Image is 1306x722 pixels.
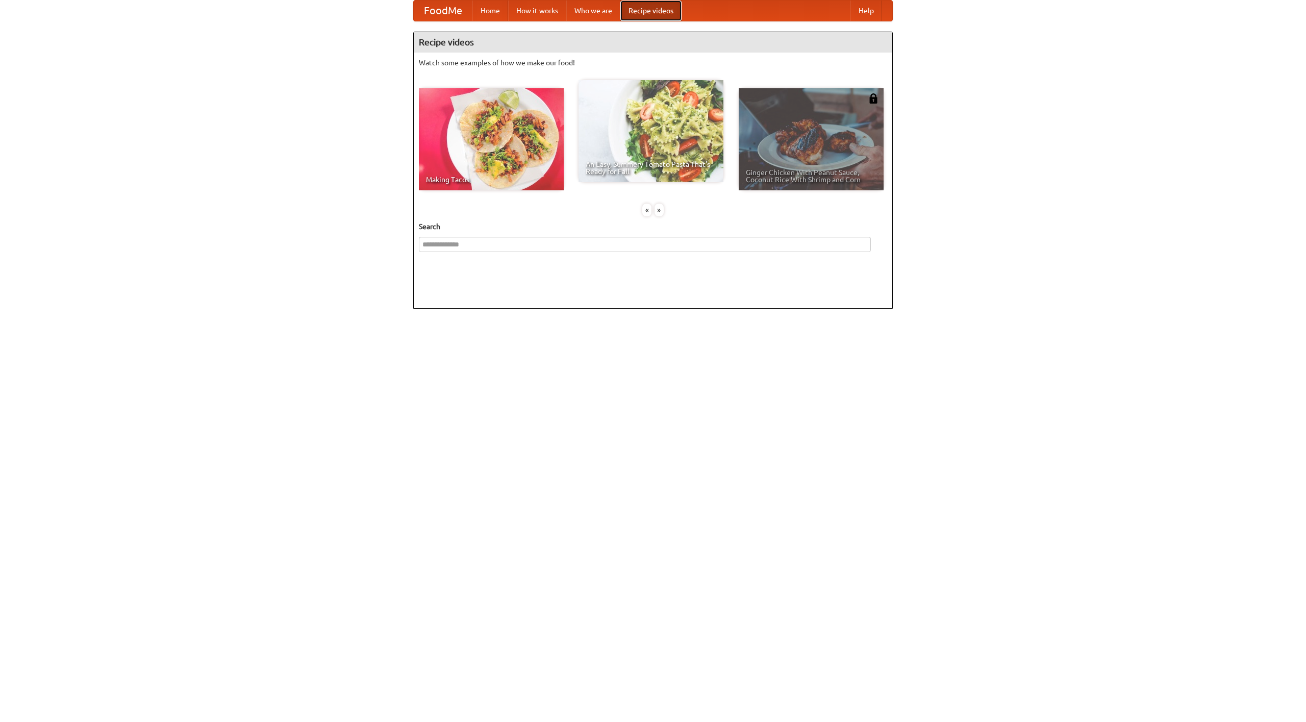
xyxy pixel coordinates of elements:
h5: Search [419,221,887,232]
a: FoodMe [414,1,472,21]
h4: Recipe videos [414,32,892,53]
img: 483408.png [868,93,878,104]
a: An Easy, Summery Tomato Pasta That's Ready for Fall [579,80,723,182]
span: Making Tacos [426,176,557,183]
a: Who we are [566,1,620,21]
div: » [655,204,664,216]
a: Making Tacos [419,88,564,190]
a: How it works [508,1,566,21]
p: Watch some examples of how we make our food! [419,58,887,68]
div: « [642,204,651,216]
span: An Easy, Summery Tomato Pasta That's Ready for Fall [586,161,716,175]
a: Home [472,1,508,21]
a: Help [850,1,882,21]
a: Recipe videos [620,1,682,21]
